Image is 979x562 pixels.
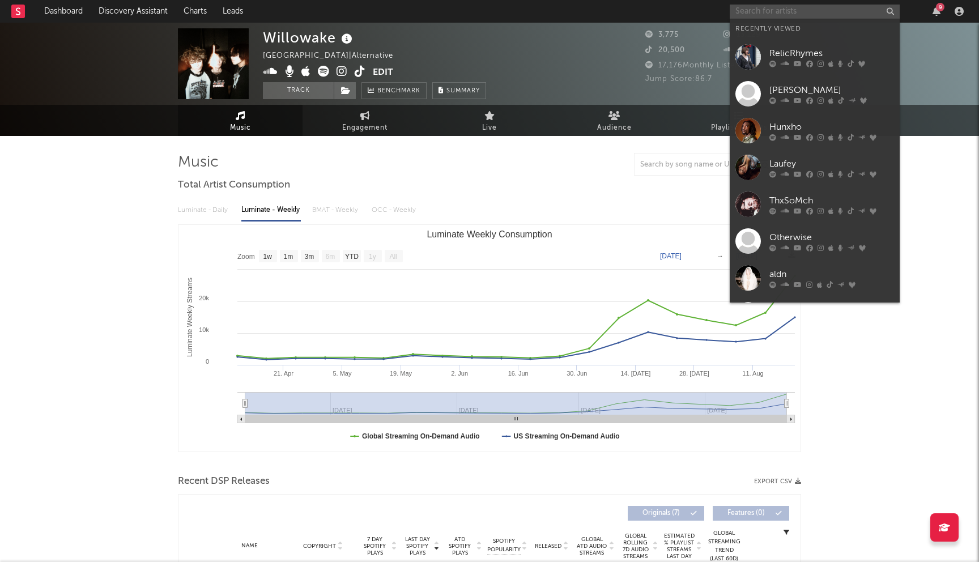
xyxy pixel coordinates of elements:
[237,253,255,261] text: Zoom
[711,121,767,135] span: Playlists/Charts
[628,506,704,521] button: Originals(7)
[274,370,293,377] text: 21. Apr
[720,510,772,517] span: Features ( 0 )
[230,121,251,135] span: Music
[730,149,900,186] a: Laufey
[178,105,303,136] a: Music
[620,533,651,560] span: Global Rolling 7D Audio Streams
[769,157,894,171] div: Laufey
[730,296,900,333] a: OHKAYA
[373,66,393,80] button: Edit
[730,223,900,259] a: Otherwise
[206,358,209,365] text: 0
[451,370,468,377] text: 2. Jun
[390,370,412,377] text: 19. May
[933,7,940,16] button: 9
[552,105,676,136] a: Audience
[345,253,359,261] text: YTD
[567,370,587,377] text: 30. Jun
[663,533,695,560] span: Estimated % Playlist Streams Last Day
[769,194,894,207] div: ThxSoMch
[754,478,801,485] button: Export CSV
[427,105,552,136] a: Live
[742,370,763,377] text: 11. Aug
[730,75,900,112] a: [PERSON_NAME]
[645,75,712,83] span: Jump Score: 86.7
[263,28,355,47] div: Willowake
[432,82,486,99] button: Summary
[635,160,754,169] input: Search by song name or URL
[263,82,334,99] button: Track
[769,46,894,60] div: RelicRhymes
[186,278,194,357] text: Luminate Weekly Streams
[342,121,388,135] span: Engagement
[717,252,723,260] text: →
[305,253,314,261] text: 3m
[263,253,273,261] text: 1w
[303,543,336,550] span: Copyright
[445,536,475,556] span: ATD Spotify Plays
[333,370,352,377] text: 5. May
[303,105,427,136] a: Engagement
[178,178,290,192] span: Total Artist Consumption
[597,121,632,135] span: Audience
[178,225,801,452] svg: Luminate Weekly Consumption
[369,253,376,261] text: 1y
[508,370,529,377] text: 16. Jun
[482,121,497,135] span: Live
[769,231,894,244] div: Otherwise
[263,49,406,63] div: [GEOGRAPHIC_DATA] | Alternative
[730,186,900,223] a: ThxSoMch
[769,267,894,281] div: aldn
[620,370,650,377] text: 14. [DATE]
[178,475,270,488] span: Recent DSP Releases
[723,46,746,54] span: 20
[635,510,687,517] span: Originals ( 7 )
[360,536,390,556] span: 7 Day Spotify Plays
[730,5,900,19] input: Search for artists
[487,537,521,554] span: Spotify Popularity
[284,253,293,261] text: 1m
[713,506,789,521] button: Features(0)
[660,252,682,260] text: [DATE]
[241,201,301,220] div: Luminate - Weekly
[212,542,287,550] div: Name
[362,432,480,440] text: Global Streaming On-Demand Audio
[514,432,620,440] text: US Streaming On-Demand Audio
[576,536,607,556] span: Global ATD Audio Streams
[645,62,752,69] span: 17,176 Monthly Listeners
[936,3,944,11] div: 9
[730,259,900,296] a: aldn
[402,536,432,556] span: Last Day Spotify Plays
[769,120,894,134] div: Hunxho
[326,253,335,261] text: 6m
[377,84,420,98] span: Benchmark
[446,88,480,94] span: Summary
[730,112,900,149] a: Hunxho
[361,82,427,99] a: Benchmark
[769,83,894,97] div: [PERSON_NAME]
[645,31,679,39] span: 3,775
[535,543,561,550] span: Released
[199,326,209,333] text: 10k
[730,39,900,75] a: RelicRhymes
[427,229,552,239] text: Luminate Weekly Consumption
[735,22,894,36] div: Recently Viewed
[679,370,709,377] text: 28. [DATE]
[199,295,209,301] text: 20k
[389,253,397,261] text: All
[723,31,761,39] span: 13,129
[645,46,685,54] span: 20,500
[676,105,801,136] a: Playlists/Charts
